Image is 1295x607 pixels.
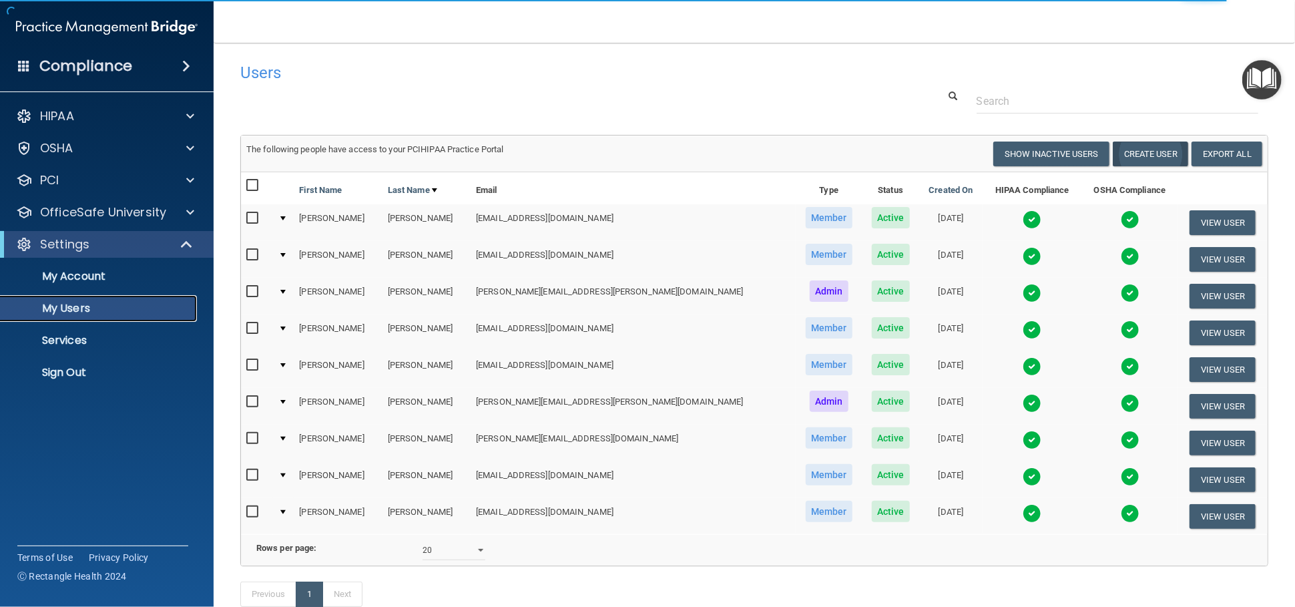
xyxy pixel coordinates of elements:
td: [PERSON_NAME] [382,351,471,388]
td: [DATE] [919,498,983,534]
td: [DATE] [919,278,983,315]
a: Export All [1192,142,1262,166]
td: [PERSON_NAME] [294,204,382,241]
button: Show Inactive Users [993,142,1109,166]
th: Email [471,172,796,204]
span: Active [872,501,910,522]
img: tick.e7d51cea.svg [1121,210,1139,229]
a: Terms of Use [17,551,73,564]
span: The following people have access to your PCIHIPAA Practice Portal [246,144,504,154]
a: OfficeSafe University [16,204,194,220]
td: [EMAIL_ADDRESS][DOMAIN_NAME] [471,498,796,534]
a: Previous [240,582,296,607]
td: [PERSON_NAME] [294,241,382,278]
a: Last Name [388,182,437,198]
a: Created On [929,182,973,198]
td: [PERSON_NAME] [294,461,382,498]
img: tick.e7d51cea.svg [1023,357,1041,376]
img: tick.e7d51cea.svg [1023,394,1041,413]
p: PCI [40,172,59,188]
td: [PERSON_NAME] [382,498,471,534]
span: Active [872,280,910,302]
td: [PERSON_NAME][EMAIL_ADDRESS][DOMAIN_NAME] [471,425,796,461]
span: Admin [810,391,848,412]
span: Active [872,317,910,339]
td: [PERSON_NAME][EMAIL_ADDRESS][PERSON_NAME][DOMAIN_NAME] [471,388,796,425]
p: Services [9,334,191,347]
span: Admin [810,280,848,302]
span: Member [806,244,852,265]
td: [PERSON_NAME][EMAIL_ADDRESS][PERSON_NAME][DOMAIN_NAME] [471,278,796,315]
a: Settings [16,236,194,252]
td: [DATE] [919,241,983,278]
td: [DATE] [919,204,983,241]
a: OSHA [16,140,194,156]
td: [DATE] [919,315,983,351]
td: [EMAIL_ADDRESS][DOMAIN_NAME] [471,241,796,278]
img: tick.e7d51cea.svg [1023,284,1041,302]
button: View User [1190,247,1256,272]
img: tick.e7d51cea.svg [1121,357,1139,376]
span: Active [872,244,910,265]
td: [PERSON_NAME] [382,315,471,351]
span: Ⓒ Rectangle Health 2024 [17,570,127,583]
span: Active [872,354,910,375]
td: [EMAIL_ADDRESS][DOMAIN_NAME] [471,351,796,388]
button: View User [1190,431,1256,455]
td: [EMAIL_ADDRESS][DOMAIN_NAME] [471,461,796,498]
p: My Users [9,302,191,315]
a: Privacy Policy [89,551,149,564]
button: View User [1190,210,1256,235]
p: OSHA [40,140,73,156]
a: 1 [296,582,323,607]
a: First Name [299,182,342,198]
p: My Account [9,270,191,283]
td: [PERSON_NAME] [294,315,382,351]
img: tick.e7d51cea.svg [1023,504,1041,523]
b: Rows per page: [256,543,316,553]
span: Active [872,427,910,449]
img: tick.e7d51cea.svg [1121,321,1139,339]
span: Member [806,207,852,228]
td: [PERSON_NAME] [294,425,382,461]
button: View User [1190,467,1256,492]
td: [EMAIL_ADDRESS][DOMAIN_NAME] [471,204,796,241]
span: Member [806,501,852,522]
a: HIPAA [16,108,194,124]
td: [PERSON_NAME] [294,278,382,315]
td: [PERSON_NAME] [382,241,471,278]
button: View User [1190,321,1256,345]
img: tick.e7d51cea.svg [1023,321,1041,339]
button: View User [1190,504,1256,529]
th: HIPAA Compliance [983,172,1081,204]
a: PCI [16,172,194,188]
td: [PERSON_NAME] [382,425,471,461]
input: Search [977,89,1258,114]
img: tick.e7d51cea.svg [1121,394,1139,413]
th: Status [862,172,919,204]
img: tick.e7d51cea.svg [1121,284,1139,302]
button: View User [1190,394,1256,419]
p: HIPAA [40,108,74,124]
span: Member [806,464,852,485]
th: OSHA Compliance [1081,172,1178,204]
button: Create User [1113,142,1188,166]
td: [DATE] [919,388,983,425]
img: tick.e7d51cea.svg [1023,247,1041,266]
td: [EMAIL_ADDRESS][DOMAIN_NAME] [471,315,796,351]
td: [PERSON_NAME] [294,388,382,425]
span: Active [872,464,910,485]
th: Type [796,172,862,204]
img: tick.e7d51cea.svg [1121,247,1139,266]
td: [PERSON_NAME] [382,278,471,315]
button: View User [1190,357,1256,382]
span: Active [872,391,910,412]
img: tick.e7d51cea.svg [1023,431,1041,449]
h4: Compliance [39,57,132,75]
td: [PERSON_NAME] [382,204,471,241]
button: Open Resource Center [1242,60,1282,99]
td: [PERSON_NAME] [382,388,471,425]
img: tick.e7d51cea.svg [1121,431,1139,449]
img: tick.e7d51cea.svg [1121,467,1139,486]
span: Active [872,207,910,228]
